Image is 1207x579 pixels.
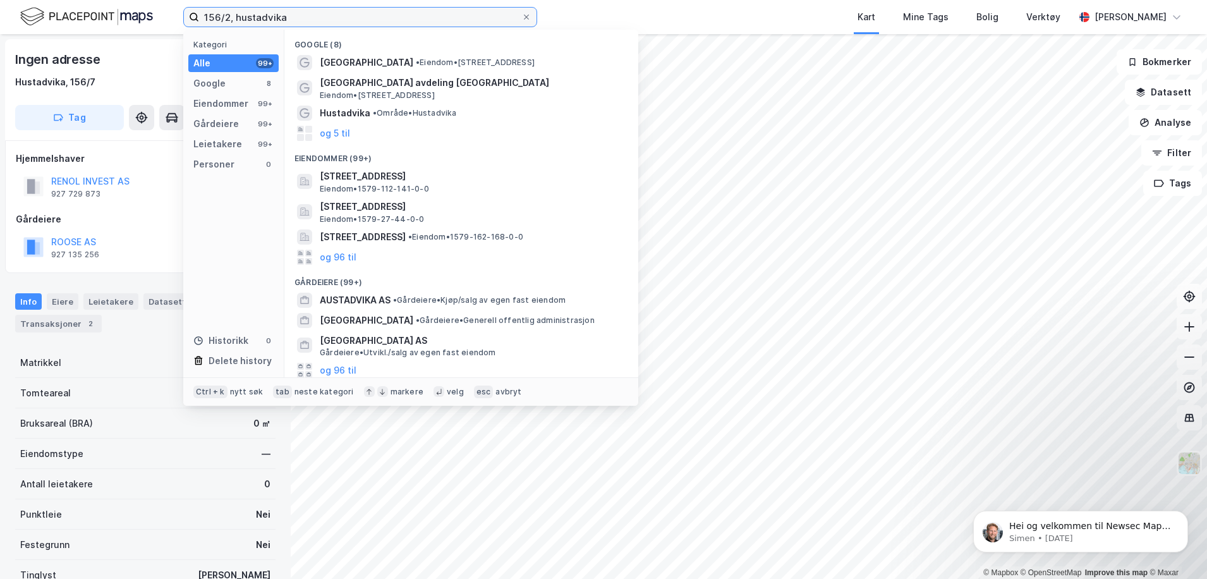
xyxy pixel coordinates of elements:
[193,76,226,91] div: Google
[15,315,102,332] div: Transaksjoner
[15,75,95,90] div: Hustadvika, 156/7
[983,568,1018,577] a: Mapbox
[495,387,521,397] div: avbryt
[193,116,239,131] div: Gårdeiere
[253,416,270,431] div: 0 ㎡
[416,315,595,326] span: Gårdeiere • Generell offentlig administrasjon
[284,143,638,166] div: Eiendommer (99+)
[209,353,272,369] div: Delete history
[1026,9,1060,25] div: Verktøy
[199,8,521,27] input: Søk på adresse, matrikkel, gårdeiere, leietakere eller personer
[264,477,270,492] div: 0
[256,99,274,109] div: 99+
[20,355,61,370] div: Matrikkel
[320,184,429,194] span: Eiendom • 1579-112-141-0-0
[320,199,623,214] span: [STREET_ADDRESS]
[230,387,264,397] div: nytt søk
[373,108,457,118] span: Område • Hustadvika
[20,477,93,492] div: Antall leietakere
[20,6,153,28] img: logo.f888ab2527a4732fd821a326f86c7f29.svg
[416,58,420,67] span: •
[474,386,494,398] div: esc
[416,315,420,325] span: •
[15,105,124,130] button: Tag
[193,96,248,111] div: Eiendommer
[320,90,435,101] span: Eiendom • [STREET_ADDRESS]
[256,119,274,129] div: 99+
[320,75,623,90] span: [GEOGRAPHIC_DATA] avdeling [GEOGRAPHIC_DATA]
[320,363,356,378] button: og 96 til
[1125,80,1202,105] button: Datasett
[1085,568,1148,577] a: Improve this map
[83,293,138,310] div: Leietakere
[284,30,638,52] div: Google (8)
[20,416,93,431] div: Bruksareal (BRA)
[320,229,406,245] span: [STREET_ADDRESS]
[1129,110,1202,135] button: Analyse
[320,293,391,308] span: AUSTADVIKA AS
[320,55,413,70] span: [GEOGRAPHIC_DATA]
[320,333,623,348] span: [GEOGRAPHIC_DATA] AS
[193,137,242,152] div: Leietakere
[193,40,279,49] div: Kategori
[408,232,523,242] span: Eiendom • 1579-162-168-0-0
[193,157,234,172] div: Personer
[284,267,638,290] div: Gårdeiere (99+)
[320,126,350,141] button: og 5 til
[15,293,42,310] div: Info
[1177,451,1201,475] img: Z
[256,139,274,149] div: 99+
[976,9,998,25] div: Bolig
[416,58,535,68] span: Eiendom • [STREET_ADDRESS]
[15,49,102,70] div: Ingen adresse
[20,537,70,552] div: Festegrunn
[264,78,274,88] div: 8
[391,387,423,397] div: markere
[256,507,270,522] div: Nei
[193,333,248,348] div: Historikk
[393,295,397,305] span: •
[1021,568,1082,577] a: OpenStreetMap
[20,386,71,401] div: Tomteareal
[320,106,370,121] span: Hustadvika
[320,313,413,328] span: [GEOGRAPHIC_DATA]
[20,507,62,522] div: Punktleie
[264,336,274,346] div: 0
[84,317,97,330] div: 2
[858,9,875,25] div: Kart
[273,386,292,398] div: tab
[320,169,623,184] span: [STREET_ADDRESS]
[20,446,83,461] div: Eiendomstype
[954,484,1207,573] iframe: Intercom notifications message
[193,386,227,398] div: Ctrl + k
[16,151,275,166] div: Hjemmelshaver
[193,56,210,71] div: Alle
[16,212,275,227] div: Gårdeiere
[393,295,566,305] span: Gårdeiere • Kjøp/salg av egen fast eiendom
[1117,49,1202,75] button: Bokmerker
[373,108,377,118] span: •
[447,387,464,397] div: velg
[294,387,354,397] div: neste kategori
[1141,140,1202,166] button: Filter
[320,348,496,358] span: Gårdeiere • Utvikl./salg av egen fast eiendom
[262,446,270,461] div: —
[51,189,100,199] div: 927 729 873
[143,293,191,310] div: Datasett
[51,250,99,260] div: 927 135 256
[1143,171,1202,196] button: Tags
[47,293,78,310] div: Eiere
[903,9,949,25] div: Mine Tags
[320,214,424,224] span: Eiendom • 1579-27-44-0-0
[408,232,412,241] span: •
[1095,9,1167,25] div: [PERSON_NAME]
[264,159,274,169] div: 0
[256,537,270,552] div: Nei
[320,250,356,265] button: og 96 til
[256,58,274,68] div: 99+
